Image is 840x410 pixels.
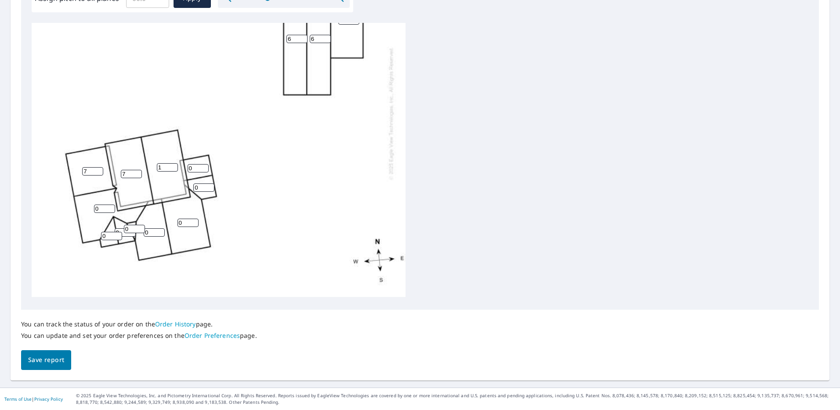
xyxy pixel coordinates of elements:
p: You can track the status of your order on the page. [21,320,257,328]
button: Save report [21,350,71,370]
p: You can update and set your order preferences on the page. [21,332,257,340]
a: Privacy Policy [34,396,63,402]
p: | [4,396,63,402]
a: Order History [155,320,196,328]
a: Order Preferences [185,331,240,340]
p: © 2025 Eagle View Technologies, Inc. and Pictometry International Corp. All Rights Reserved. Repo... [76,392,836,406]
span: Save report [28,355,64,366]
a: Terms of Use [4,396,32,402]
